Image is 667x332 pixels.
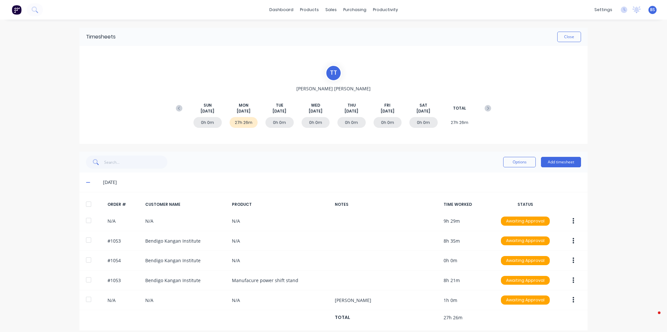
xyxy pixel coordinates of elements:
[503,157,536,167] button: Options
[501,276,550,285] div: Awaiting Approval
[409,117,438,128] div: 0h 0m
[446,117,474,128] div: 27h 26m
[237,108,250,114] span: [DATE]
[230,117,258,128] div: 27h 26m
[444,202,492,207] div: TIME WORKED
[335,202,438,207] div: NOTES
[340,5,370,15] div: purchasing
[345,108,358,114] span: [DATE]
[302,117,330,128] div: 0h 0m
[104,156,168,169] input: Search...
[337,117,366,128] div: 0h 0m
[501,256,550,265] button: Awaiting Approval
[266,5,297,15] a: dashboard
[276,102,283,108] span: TUE
[645,310,660,325] iframe: Intercom live chat
[501,216,550,226] button: Awaiting Approval
[103,179,581,186] div: [DATE]
[297,5,322,15] div: products
[374,117,402,128] div: 0h 0m
[201,108,214,114] span: [DATE]
[86,33,116,41] div: Timesheets
[309,108,322,114] span: [DATE]
[541,157,581,167] button: Add timesheet
[501,295,550,305] div: Awaiting Approval
[501,276,550,285] button: Awaiting Approval
[145,202,227,207] div: CUSTOMER NAME
[204,102,212,108] span: SUN
[419,102,427,108] span: SAT
[325,65,342,81] div: T T
[384,102,390,108] span: FRI
[498,202,553,207] div: STATUS
[12,5,21,15] img: Factory
[370,5,401,15] div: productivity
[453,105,466,111] span: TOTAL
[501,236,550,246] button: Awaiting Approval
[557,32,581,42] button: Close
[193,117,222,128] div: 0h 0m
[650,7,655,13] span: BS
[322,5,340,15] div: sales
[591,5,616,15] div: settings
[296,85,371,92] span: [PERSON_NAME] [PERSON_NAME]
[311,102,320,108] span: WED
[501,236,550,246] div: Awaiting Approval
[501,295,550,305] button: Awaiting Approval
[273,108,286,114] span: [DATE]
[239,102,248,108] span: MON
[265,117,294,128] div: 0h 0m
[417,108,430,114] span: [DATE]
[107,202,140,207] div: ORDER #
[232,202,330,207] div: PRODUCT
[348,102,356,108] span: THU
[381,108,394,114] span: [DATE]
